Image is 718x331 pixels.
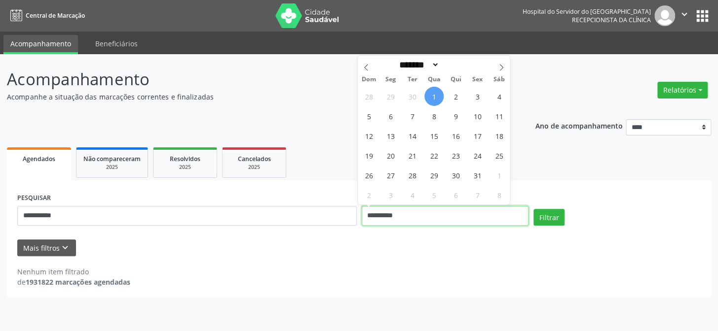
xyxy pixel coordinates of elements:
div: de [17,277,130,287]
div: 2025 [83,164,141,171]
span: Outubro 7, 2025 [403,106,422,126]
select: Month [396,60,440,70]
p: Ano de acompanhamento [535,119,622,132]
a: Beneficiários [88,35,145,52]
button: Relatórios [657,82,708,99]
label: PESQUISAR [17,191,51,206]
span: Recepcionista da clínica [572,16,651,24]
span: Dom [358,76,379,83]
span: Setembro 30, 2025 [403,87,422,106]
span: Outubro 28, 2025 [403,165,422,185]
span: Outubro 31, 2025 [468,165,487,185]
span: Outubro 29, 2025 [424,165,444,185]
span: Setembro 28, 2025 [359,87,378,106]
span: Novembro 1, 2025 [490,165,509,185]
button: Filtrar [533,209,565,226]
button: Mais filtroskeyboard_arrow_down [17,239,76,257]
span: Outubro 4, 2025 [490,87,509,106]
span: Outubro 5, 2025 [359,106,378,126]
span: Outubro 6, 2025 [381,106,400,126]
span: Outubro 27, 2025 [381,165,400,185]
button: apps [694,7,711,25]
span: Novembro 7, 2025 [468,185,487,204]
span: Outubro 23, 2025 [446,146,465,165]
span: Outubro 26, 2025 [359,165,378,185]
span: Outubro 15, 2025 [424,126,444,145]
span: Novembro 6, 2025 [446,185,465,204]
span: Outubro 3, 2025 [468,87,487,106]
div: 2025 [160,164,210,171]
span: Novembro 2, 2025 [359,185,378,204]
span: Outubro 11, 2025 [490,106,509,126]
span: Outubro 21, 2025 [403,146,422,165]
span: Novembro 4, 2025 [403,185,422,204]
div: Hospital do Servidor do [GEOGRAPHIC_DATA] [523,7,651,16]
span: Sex [466,76,488,83]
div: Nenhum item filtrado [17,266,130,277]
span: Cancelados [238,155,271,163]
span: Outubro 8, 2025 [424,106,444,126]
span: Novembro 8, 2025 [490,185,509,204]
p: Acompanhe a situação das marcações correntes e finalizadas [7,92,500,102]
span: Outubro 18, 2025 [490,126,509,145]
span: Outubro 12, 2025 [359,126,378,145]
span: Outubro 17, 2025 [468,126,487,145]
p: Acompanhamento [7,67,500,92]
span: Novembro 3, 2025 [381,185,400,204]
span: Resolvidos [170,155,200,163]
span: Outubro 9, 2025 [446,106,465,126]
a: Acompanhamento [3,35,78,54]
span: Central de Marcação [26,11,85,20]
span: Novembro 5, 2025 [424,185,444,204]
a: Central de Marcação [7,7,85,24]
i: keyboard_arrow_down [60,242,71,253]
span: Seg [379,76,401,83]
span: Outubro 24, 2025 [468,146,487,165]
strong: 1931822 marcações agendadas [26,277,130,287]
span: Outubro 16, 2025 [446,126,465,145]
span: Outubro 1, 2025 [424,87,444,106]
span: Outubro 30, 2025 [446,165,465,185]
img: img [654,5,675,26]
span: Outubro 19, 2025 [359,146,378,165]
span: Outubro 20, 2025 [381,146,400,165]
span: Qua [423,76,445,83]
span: Setembro 29, 2025 [381,87,400,106]
span: Qui [445,76,466,83]
button:  [675,5,694,26]
i:  [679,9,690,20]
span: Outubro 14, 2025 [403,126,422,145]
span: Sáb [488,76,510,83]
input: Year [439,60,472,70]
span: Ter [401,76,423,83]
span: Outubro 2, 2025 [446,87,465,106]
div: 2025 [229,164,279,171]
span: Outubro 10, 2025 [468,106,487,126]
span: Agendados [23,155,55,163]
span: Outubro 25, 2025 [490,146,509,165]
span: Outubro 22, 2025 [424,146,444,165]
span: Não compareceram [83,155,141,163]
span: Outubro 13, 2025 [381,126,400,145]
